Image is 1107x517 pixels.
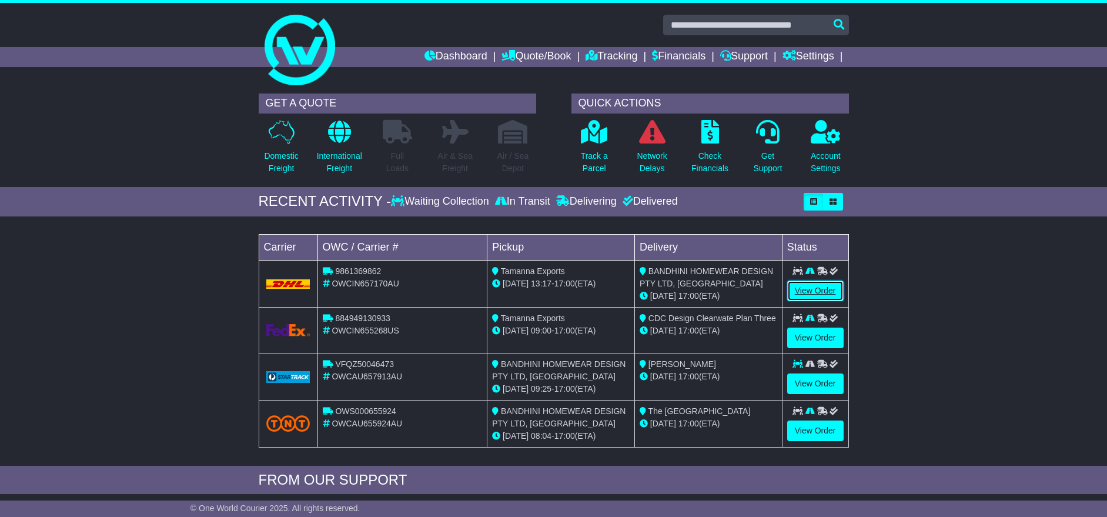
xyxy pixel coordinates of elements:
[497,150,529,175] p: Air / Sea Depot
[503,384,529,393] span: [DATE]
[332,372,402,381] span: OWCAU657913AU
[190,503,360,513] span: © One World Courier 2025. All rights reserved.
[501,47,571,67] a: Quote/Book
[580,119,608,181] a: Track aParcel
[640,371,777,383] div: (ETA)
[259,193,392,210] div: RECENT ACTIVITY -
[501,313,565,323] span: Tamanna Exports
[492,406,626,428] span: BANDHINI HOMEWEAR DESIGN PTY LTD, [GEOGRAPHIC_DATA]
[554,279,575,288] span: 17:00
[811,150,841,175] p: Account Settings
[263,119,299,181] a: DomesticFreight
[317,234,487,260] td: OWC / Carrier #
[501,266,565,276] span: Tamanna Exports
[424,47,487,67] a: Dashboard
[503,431,529,441] span: [DATE]
[650,419,676,428] span: [DATE]
[553,195,620,208] div: Delivering
[259,94,536,114] div: GET A QUOTE
[691,150,728,175] p: Check Financials
[678,291,699,301] span: 17:00
[640,325,777,337] div: (ETA)
[782,47,834,67] a: Settings
[335,313,390,323] span: 884949130933
[492,325,630,337] div: - (ETA)
[640,418,777,430] div: (ETA)
[650,291,676,301] span: [DATE]
[266,415,310,431] img: TNT_Domestic.png
[650,372,676,381] span: [DATE]
[650,326,676,335] span: [DATE]
[317,150,362,175] p: International Freight
[332,326,399,335] span: OWCIN655268US
[648,359,716,369] span: [PERSON_NAME]
[620,195,678,208] div: Delivered
[266,324,310,336] img: GetCarrierServiceLogo
[492,195,553,208] div: In Transit
[691,119,729,181] a: CheckFinancials
[640,266,773,288] span: BANDHINI HOMEWEAR DESIGN PTY LTD, [GEOGRAPHIC_DATA]
[787,373,844,394] a: View Order
[335,266,381,276] span: 9861369862
[648,406,751,416] span: The [GEOGRAPHIC_DATA]
[332,279,399,288] span: OWCIN657170AU
[332,419,402,428] span: OWCAU655924AU
[391,195,491,208] div: Waiting Collection
[810,119,841,181] a: AccountSettings
[492,278,630,290] div: - (ETA)
[264,150,298,175] p: Domestic Freight
[720,47,768,67] a: Support
[554,384,575,393] span: 17:00
[554,431,575,441] span: 17:00
[492,359,626,381] span: BANDHINI HOMEWEAR DESIGN PTY LTD, [GEOGRAPHIC_DATA]
[787,281,844,301] a: View Order
[787,421,844,441] a: View Order
[503,326,529,335] span: [DATE]
[531,384,551,393] span: 09:25
[531,431,551,441] span: 08:04
[787,328,844,348] a: View Order
[678,326,699,335] span: 17:00
[531,279,551,288] span: 13:17
[753,119,782,181] a: GetSupport
[571,94,849,114] div: QUICK ACTIONS
[637,150,667,175] p: Network Delays
[678,419,699,428] span: 17:00
[652,47,705,67] a: Financials
[438,150,473,175] p: Air & Sea Freight
[266,279,310,289] img: DHL.png
[531,326,551,335] span: 09:00
[678,372,699,381] span: 17:00
[581,150,608,175] p: Track a Parcel
[487,234,635,260] td: Pickup
[586,47,637,67] a: Tracking
[335,359,394,369] span: VFQZ50046473
[259,472,849,489] div: FROM OUR SUPPORT
[634,234,782,260] td: Delivery
[648,313,776,323] span: CDC Design Clearwate Plan Three
[335,406,396,416] span: OWS000655924
[383,150,412,175] p: Full Loads
[554,326,575,335] span: 17:00
[259,234,317,260] td: Carrier
[316,119,363,181] a: InternationalFreight
[492,383,630,395] div: - (ETA)
[753,150,782,175] p: Get Support
[492,430,630,442] div: - (ETA)
[636,119,667,181] a: NetworkDelays
[266,371,310,383] img: GetCarrierServiceLogo
[640,290,777,302] div: (ETA)
[782,234,848,260] td: Status
[503,279,529,288] span: [DATE]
